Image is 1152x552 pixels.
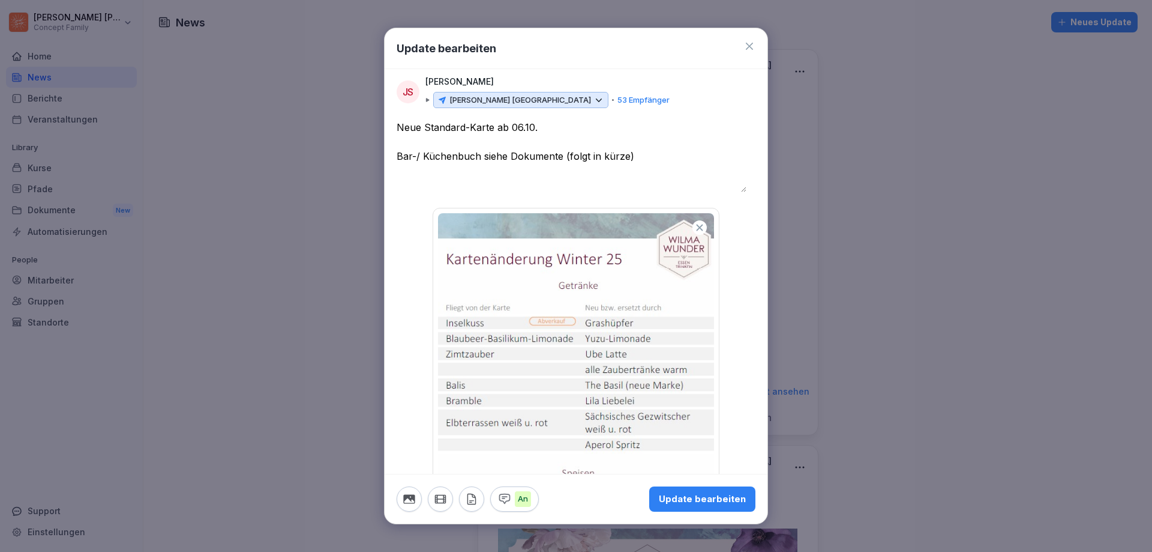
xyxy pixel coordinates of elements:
p: [PERSON_NAME] [425,75,494,88]
h1: Update bearbeiten [397,40,496,56]
p: An [515,491,531,507]
p: 53 Empfänger [617,94,670,106]
button: Update bearbeiten [649,487,755,512]
p: [PERSON_NAME] [GEOGRAPHIC_DATA] [449,94,591,106]
div: JS [397,80,419,103]
button: An [490,487,539,512]
div: Update bearbeiten [659,493,746,506]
